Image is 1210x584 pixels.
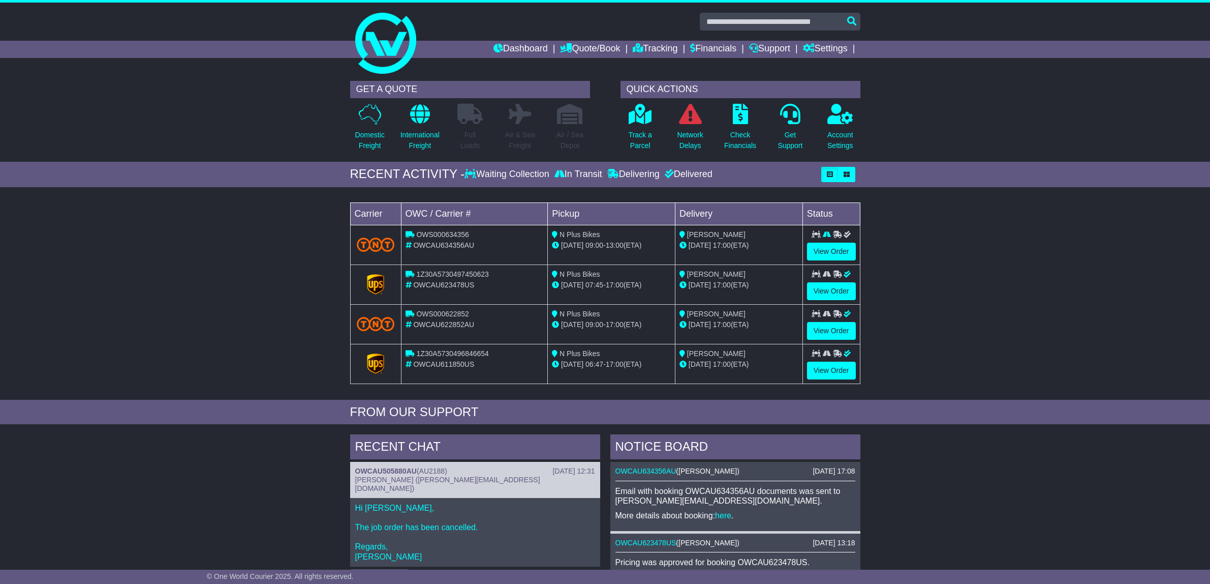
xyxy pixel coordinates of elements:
span: OWCAU634356AU [413,241,474,249]
a: View Order [807,282,856,300]
span: 13:00 [606,241,624,249]
div: Delivering [605,169,662,180]
div: QUICK ACTIONS [620,81,860,98]
span: © One World Courier 2025. All rights reserved. [207,572,354,580]
td: Delivery [675,202,802,225]
div: ( ) [355,467,595,476]
td: Pickup [548,202,675,225]
span: 17:00 [606,281,624,289]
span: 07:45 [585,281,603,289]
div: [DATE] 12:31 [552,467,595,476]
p: Full Loads [457,130,483,151]
div: - (ETA) [552,319,671,330]
a: here [715,511,731,520]
span: [DATE] [689,360,711,368]
a: Tracking [633,41,677,58]
div: Waiting Collection [464,169,551,180]
div: ( ) [615,467,855,476]
div: (ETA) [679,280,798,290]
span: 09:00 [585,241,603,249]
a: CheckFinancials [724,103,757,157]
span: N Plus Bikes [560,270,600,278]
span: 17:00 [713,320,731,329]
a: OWCAU634356AU [615,467,676,475]
p: Pricing was approved for booking OWCAU623478US. [615,558,855,567]
p: Check Financials [724,130,756,151]
span: [DATE] [689,241,711,249]
div: RECENT ACTIVITY - [350,167,465,182]
span: [DATE] [561,360,583,368]
span: [DATE] [689,320,711,329]
span: 06:47 [585,360,603,368]
a: OWCAU623478US [615,539,676,547]
div: In Transit [552,169,605,180]
span: [DATE] [561,320,583,329]
span: 1Z30A5730497450623 [416,270,488,278]
div: (ETA) [679,319,798,330]
span: [DATE] [561,281,583,289]
div: - (ETA) [552,240,671,251]
a: Quote/Book [560,41,620,58]
div: [DATE] 13:18 [813,539,855,547]
div: RECENT CHAT [350,434,600,462]
img: GetCarrierServiceLogo [367,354,384,374]
span: [PERSON_NAME] ([PERSON_NAME][EMAIL_ADDRESS][DOMAIN_NAME]) [355,476,540,492]
span: N Plus Bikes [560,349,600,358]
span: [PERSON_NAME] [678,467,737,475]
a: Support [749,41,790,58]
a: View Order [807,243,856,260]
img: TNT_Domestic.png [357,238,395,251]
div: [DATE] 17:08 [813,467,855,476]
div: - (ETA) [552,280,671,290]
p: Account Settings [827,130,853,151]
p: Network Delays [677,130,703,151]
p: Air / Sea Depot [556,130,584,151]
td: OWC / Carrier # [401,202,548,225]
span: N Plus Bikes [560,230,600,239]
span: OWCAU623478US [413,281,474,289]
a: Dashboard [493,41,548,58]
span: 1Z30A5730496846654 [416,349,488,358]
span: 09:00 [585,320,603,329]
p: More details about booking: . [615,511,855,520]
a: Settings [803,41,848,58]
div: NOTICE BOARD [610,434,860,462]
a: Financials [690,41,736,58]
span: N Plus Bikes [560,310,600,318]
span: OWS000634356 [416,230,469,239]
a: OWCAU505880AU [355,467,417,475]
p: Air & Sea Freight [505,130,535,151]
td: Carrier [350,202,401,225]
span: 17:00 [713,241,731,249]
span: 17:00 [713,281,731,289]
span: OWCAU622852AU [413,320,474,329]
p: Domestic Freight [355,130,384,151]
div: Delivered [662,169,712,180]
p: Email with booking OWCAU634356AU documents was sent to [PERSON_NAME][EMAIL_ADDRESS][DOMAIN_NAME]. [615,486,855,506]
span: [PERSON_NAME] [687,270,746,278]
span: OWCAU611850US [413,360,474,368]
a: GetSupport [777,103,803,157]
a: View Order [807,362,856,379]
span: [PERSON_NAME] [687,349,746,358]
span: [PERSON_NAME] [687,310,746,318]
span: 17:00 [606,360,624,368]
td: Status [802,202,860,225]
p: Track a Parcel [629,130,652,151]
a: InternationalFreight [400,103,440,157]
p: International Freight [400,130,440,151]
span: [PERSON_NAME] [678,539,737,547]
div: ( ) [615,539,855,547]
div: FROM OUR SUPPORT [350,405,860,420]
a: Track aParcel [628,103,653,157]
span: [DATE] [561,241,583,249]
span: AU2188 [419,467,445,475]
span: 17:00 [606,320,624,329]
div: (ETA) [679,359,798,370]
a: DomesticFreight [354,103,385,157]
a: AccountSettings [827,103,854,157]
div: GET A QUOTE [350,81,590,98]
p: Get Support [778,130,802,151]
span: OWS000622852 [416,310,469,318]
a: NetworkDelays [676,103,703,157]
